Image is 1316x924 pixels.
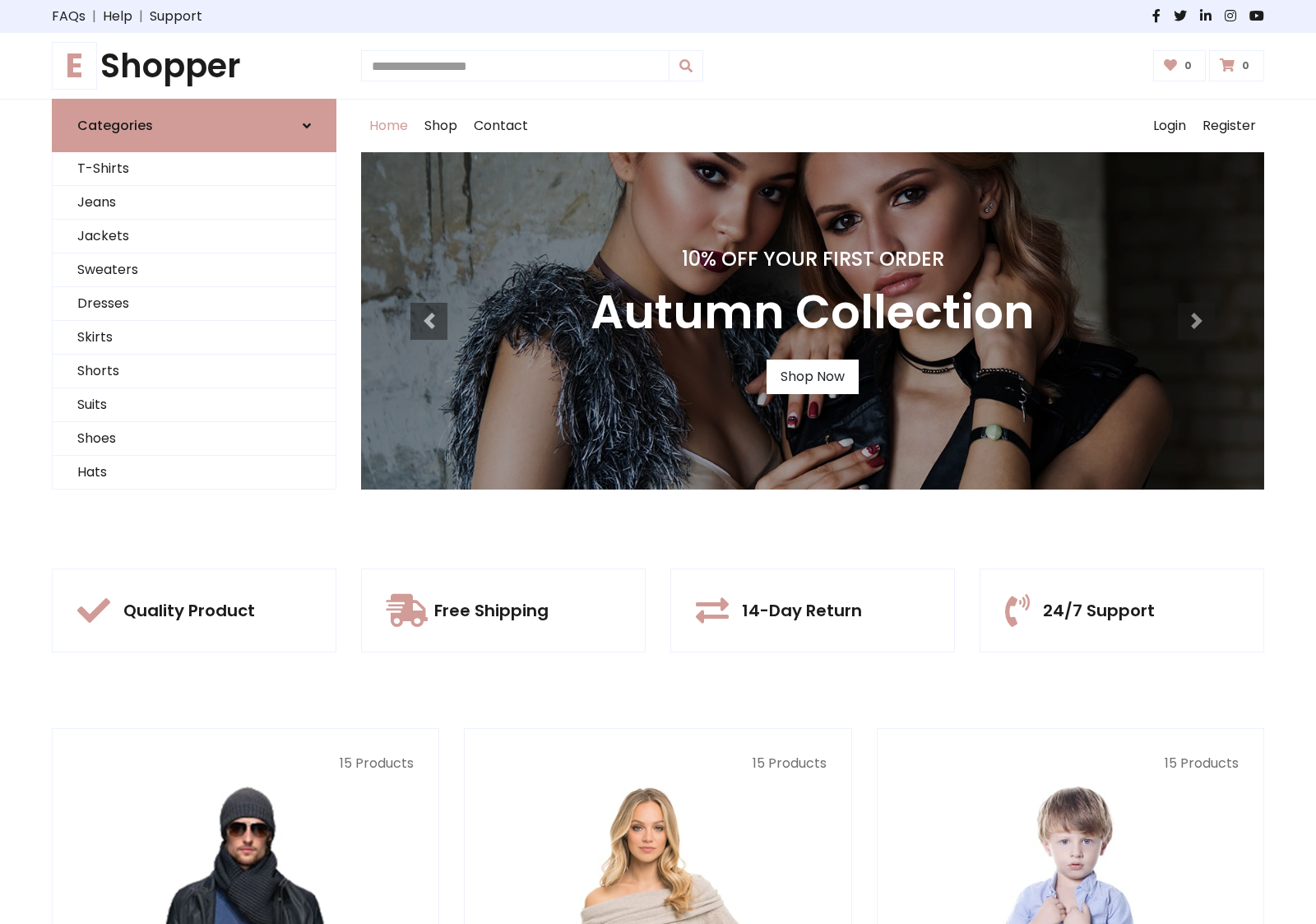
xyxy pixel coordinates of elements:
span: 0 [1238,58,1253,73]
a: Categories [52,99,336,152]
p: 15 Products [902,754,1239,773]
a: Home [361,100,416,152]
h4: 10% Off Your First Order [591,248,1035,272]
a: Contact [466,100,536,152]
a: Suits [53,388,336,422]
h5: 14-Day Return [742,601,862,620]
h1: Shopper [52,46,336,86]
a: Jeans [53,186,336,220]
a: T-Shirts [53,152,336,186]
a: Dresses [53,287,336,321]
a: Shorts [53,355,336,388]
h5: Free Shipping [434,601,549,620]
h5: 24/7 Support [1043,601,1155,620]
a: Support [150,7,202,26]
a: Shoes [53,422,336,456]
a: Hats [53,456,336,490]
a: Sweaters [53,253,336,287]
a: Shop Now [767,360,859,394]
p: 15 Products [77,754,414,773]
span: | [132,7,150,26]
a: 0 [1153,50,1207,81]
a: Shop [416,100,466,152]
span: E [52,42,97,90]
a: EShopper [52,46,336,86]
p: 15 Products [489,754,826,773]
h3: Autumn Collection [591,285,1035,340]
a: 0 [1209,50,1264,81]
a: Jackets [53,220,336,253]
h5: Quality Product [123,601,255,620]
span: 0 [1180,58,1196,73]
a: Help [103,7,132,26]
a: Register [1194,100,1264,152]
h6: Categories [77,118,153,133]
a: Skirts [53,321,336,355]
span: | [86,7,103,26]
a: FAQs [52,7,86,26]
a: Login [1145,100,1194,152]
